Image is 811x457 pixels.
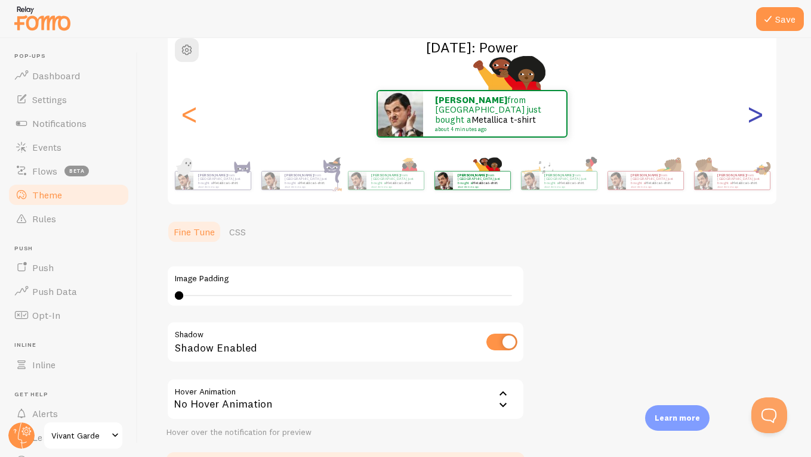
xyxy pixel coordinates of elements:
p: Learn more [655,412,700,424]
img: fomo-relay-logo-orange.svg [13,3,72,33]
a: Alerts [7,402,130,425]
p: from [GEOGRAPHIC_DATA] just bought a [544,173,592,188]
p: from [GEOGRAPHIC_DATA] just bought a [717,173,765,188]
a: Push Data [7,279,130,303]
iframe: Help Scout Beacon - Open [751,397,787,433]
span: Events [32,141,61,153]
span: Notifications [32,117,87,129]
img: Fomo [608,172,625,189]
strong: [PERSON_NAME] [544,173,573,178]
a: Metallica t-shirt [299,181,325,185]
label: Image Padding [175,273,516,284]
strong: [PERSON_NAME] [717,173,746,178]
p: from [GEOGRAPHIC_DATA] just bought a [285,173,332,188]
a: Theme [7,183,130,207]
span: Push [14,245,130,253]
div: Previous slide [182,71,196,157]
span: Pop-ups [14,52,130,60]
img: Fomo [378,91,423,136]
a: Notifications [7,111,130,135]
h2: [DATE]: Power [168,38,776,57]
span: Vivant Garde [51,428,108,443]
span: Dashboard [32,70,80,82]
strong: [PERSON_NAME] [198,173,227,178]
a: Metallica t-shirt [212,181,238,185]
strong: [PERSON_NAME] [285,173,313,178]
p: from [GEOGRAPHIC_DATA] just bought a [435,95,554,132]
strong: [PERSON_NAME] [458,173,486,178]
div: Learn more [645,405,710,431]
a: Rules [7,207,130,231]
small: about 4 minutes ago [544,185,591,188]
small: about 4 minutes ago [198,185,245,188]
span: Push Data [32,285,77,297]
img: Fomo [521,172,539,189]
a: Dashboard [7,64,130,88]
div: Shadow Enabled [166,321,525,365]
a: Metallica t-shirt [645,181,671,185]
span: beta [64,166,89,176]
span: Inline [14,341,130,349]
small: about 4 minutes ago [717,185,764,188]
small: about 4 minutes ago [458,185,504,188]
small: about 4 minutes ago [631,185,677,188]
span: Rules [32,213,56,225]
a: Metallica t-shirt [472,181,498,185]
span: Inline [32,359,55,371]
a: Metallica t-shirt [559,181,584,185]
div: Next slide [748,71,762,157]
span: Flows [32,165,57,177]
a: Inline [7,353,130,377]
strong: [PERSON_NAME] [631,173,659,178]
small: about 4 minutes ago [371,185,418,188]
p: from [GEOGRAPHIC_DATA] just bought a [631,173,679,188]
small: about 4 minutes ago [435,126,551,132]
p: from [GEOGRAPHIC_DATA] just bought a [198,173,246,188]
a: Flows beta [7,159,130,183]
a: Metallica t-shirt [386,181,411,185]
a: Push [7,256,130,279]
a: CSS [222,220,253,244]
small: about 4 minutes ago [285,185,331,188]
span: Theme [32,189,62,201]
span: Alerts [32,408,58,419]
a: Vivant Garde [43,421,124,450]
img: Fomo [694,172,712,189]
strong: [PERSON_NAME] [371,173,400,178]
strong: [PERSON_NAME] [435,94,507,105]
a: Fine Tune [166,220,222,244]
img: Fomo [348,172,366,189]
span: Settings [32,94,67,105]
img: Fomo [261,172,279,189]
a: Opt-In [7,303,130,327]
div: Hover over the notification for preview [166,427,525,438]
a: Events [7,135,130,159]
a: Metallica t-shirt [471,114,536,125]
a: Settings [7,88,130,111]
a: Metallica t-shirt [732,181,757,185]
p: from [GEOGRAPHIC_DATA] just bought a [458,173,505,188]
span: Push [32,262,54,273]
p: from [GEOGRAPHIC_DATA] just bought a [371,173,419,188]
span: Get Help [14,391,130,399]
img: Fomo [175,172,193,189]
span: Opt-In [32,309,60,321]
img: Fomo [434,172,452,189]
div: No Hover Animation [166,378,525,420]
